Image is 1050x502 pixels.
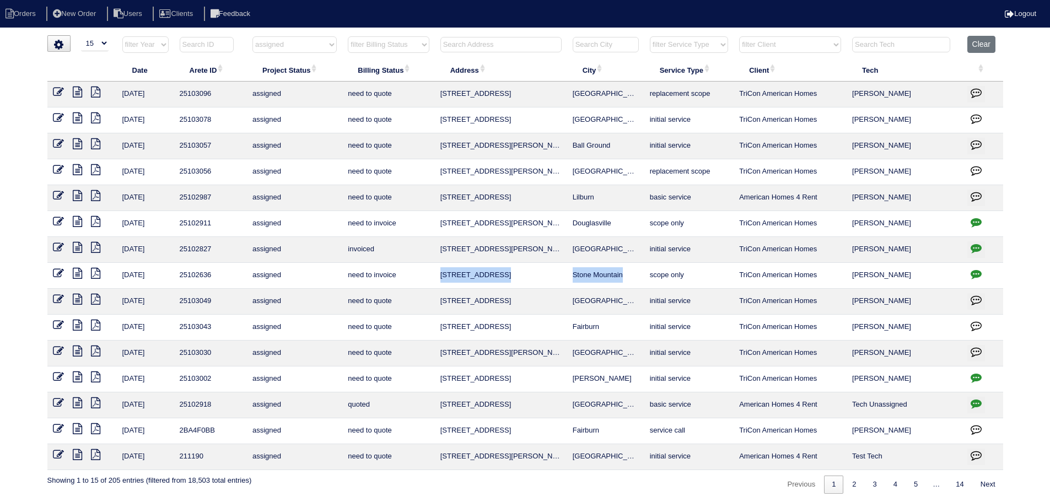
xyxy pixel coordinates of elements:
td: need to quote [342,418,434,444]
td: 25102918 [174,392,247,418]
a: Next [973,476,1003,494]
li: Clients [153,7,202,21]
input: Search City [573,37,639,52]
td: replacement scope [644,159,734,185]
td: [PERSON_NAME] [847,185,962,211]
td: TriCon American Homes [734,366,847,392]
td: need to quote [342,185,434,211]
li: New Order [46,7,105,21]
td: assigned [247,82,342,107]
td: 2BA4F0BB [174,418,247,444]
td: [PERSON_NAME] [847,82,962,107]
td: 25102987 [174,185,247,211]
td: [STREET_ADDRESS][PERSON_NAME] [435,237,567,263]
a: 3 [865,476,885,494]
td: [STREET_ADDRESS][PERSON_NAME] [435,159,567,185]
td: [GEOGRAPHIC_DATA] [567,289,644,315]
td: Fairburn [567,315,644,341]
td: Test Tech [847,444,962,470]
td: [PERSON_NAME] [567,366,644,392]
td: [DATE] [117,133,174,159]
td: [GEOGRAPHIC_DATA] [567,444,644,470]
td: need to quote [342,315,434,341]
li: Users [107,7,151,21]
td: 25103056 [174,159,247,185]
td: [DATE] [117,315,174,341]
td: 25103078 [174,107,247,133]
td: invoiced [342,237,434,263]
td: initial service [644,315,734,341]
td: assigned [247,107,342,133]
td: 25102911 [174,211,247,237]
td: initial service [644,289,734,315]
a: 2 [844,476,864,494]
td: basic service [644,185,734,211]
td: [STREET_ADDRESS][PERSON_NAME] [435,444,567,470]
td: [STREET_ADDRESS] [435,418,567,444]
td: [STREET_ADDRESS][PERSON_NAME] [435,341,567,366]
td: [PERSON_NAME] [847,341,962,366]
th: Project Status: activate to sort column ascending [247,58,342,82]
td: assigned [247,366,342,392]
td: [GEOGRAPHIC_DATA] [567,159,644,185]
a: New Order [46,9,105,18]
td: [DATE] [117,107,174,133]
td: replacement scope [644,82,734,107]
td: initial service [644,133,734,159]
td: [STREET_ADDRESS] [435,263,567,289]
td: [GEOGRAPHIC_DATA] [567,107,644,133]
td: [GEOGRAPHIC_DATA] [567,82,644,107]
td: need to quote [342,82,434,107]
td: initial service [644,107,734,133]
td: [DATE] [117,185,174,211]
td: [STREET_ADDRESS] [435,392,567,418]
td: [PERSON_NAME] [847,107,962,133]
th: Arete ID: activate to sort column ascending [174,58,247,82]
td: service call [644,418,734,444]
td: Ball Ground [567,133,644,159]
td: [DATE] [117,444,174,470]
td: [DATE] [117,341,174,366]
td: basic service [644,392,734,418]
td: TriCon American Homes [734,133,847,159]
td: [STREET_ADDRESS][PERSON_NAME] [435,133,567,159]
input: Search Address [440,37,562,52]
td: [DATE] [117,418,174,444]
a: Previous [780,476,823,494]
td: [PERSON_NAME] [847,237,962,263]
td: assigned [247,237,342,263]
td: need to quote [342,159,434,185]
td: TriCon American Homes [734,159,847,185]
td: assigned [247,159,342,185]
td: [STREET_ADDRESS] [435,366,567,392]
th: : activate to sort column ascending [962,58,1003,82]
th: Address: activate to sort column ascending [435,58,567,82]
td: TriCon American Homes [734,341,847,366]
td: need to invoice [342,211,434,237]
td: 211190 [174,444,247,470]
td: American Homes 4 Rent [734,392,847,418]
td: need to quote [342,444,434,470]
td: TriCon American Homes [734,82,847,107]
td: assigned [247,392,342,418]
th: Date [117,58,174,82]
td: scope only [644,211,734,237]
td: 25103002 [174,366,247,392]
td: [STREET_ADDRESS] [435,315,567,341]
td: [PERSON_NAME] [847,133,962,159]
td: TriCon American Homes [734,289,847,315]
td: 25103096 [174,82,247,107]
td: assigned [247,211,342,237]
a: 5 [906,476,925,494]
td: initial service [644,444,734,470]
td: [PERSON_NAME] [847,366,962,392]
td: TriCon American Homes [734,418,847,444]
td: need to quote [342,341,434,366]
td: [DATE] [117,237,174,263]
td: Fairburn [567,418,644,444]
td: [PERSON_NAME] [847,263,962,289]
td: assigned [247,289,342,315]
td: [PERSON_NAME] [847,315,962,341]
td: American Homes 4 Rent [734,185,847,211]
td: TriCon American Homes [734,263,847,289]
